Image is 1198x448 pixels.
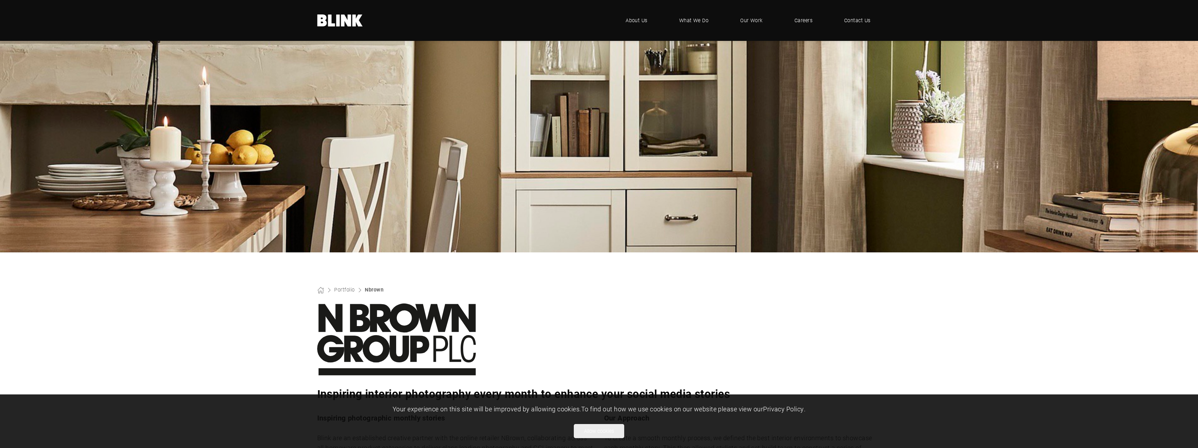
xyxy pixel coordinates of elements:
a: Nbrown [365,286,383,293]
a: About Us [615,10,658,31]
span: Careers [794,17,812,24]
a: Portfolio [334,286,355,293]
a: Privacy Policy [763,405,804,413]
a: What We Do [669,10,719,31]
span: About Us [626,17,647,24]
span: Your experience on this site will be improved by allowing cookies. To find out how we use cookies... [393,405,805,413]
h3: Inspiring interior photography every month to enhance your social media stories [317,385,881,403]
span: Contact Us [844,17,871,24]
a: Careers [784,10,823,31]
a: Our Work [730,10,773,31]
button: Allow cookies [574,424,624,438]
span: Our Work [740,17,763,24]
a: Contact Us [834,10,881,31]
span: What We Do [679,17,709,24]
a: Home [317,14,363,26]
